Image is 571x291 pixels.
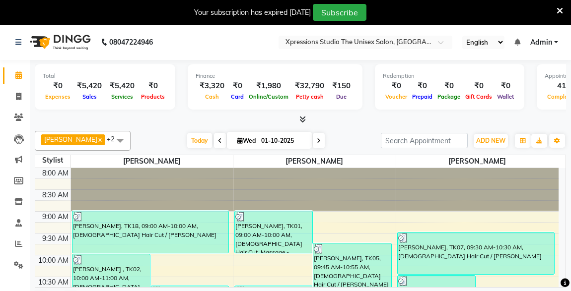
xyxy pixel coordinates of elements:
span: Gift Cards [463,93,495,100]
div: Your subscription has expired [DATE] [194,7,311,18]
span: Wed [235,137,258,144]
div: ₹0 [139,80,167,92]
div: Finance [196,72,355,80]
div: 9:00 AM [40,212,71,222]
input: Search Appointment [381,133,468,148]
div: ₹0 [43,80,73,92]
div: [PERSON_NAME], TK18, 09:00 AM-10:00 AM, [DEMOGRAPHIC_DATA] Hair Cut / [PERSON_NAME] [72,211,229,253]
input: 2025-10-01 [258,133,308,148]
span: +2 [107,135,122,143]
span: ADD NEW [476,137,505,144]
span: Cash [203,93,221,100]
span: Petty cash [293,93,326,100]
div: Stylist [35,155,71,166]
div: Redemption [383,72,516,80]
span: Prepaid [410,93,435,100]
div: ₹5,420 [106,80,139,92]
div: ₹150 [328,80,355,92]
span: Package [435,93,463,100]
div: 9:30 AM [40,233,71,244]
div: ₹0 [435,80,463,92]
span: Due [334,93,349,100]
span: Online/Custom [246,93,291,100]
button: ADD NEW [474,134,508,148]
div: Total [43,72,167,80]
div: ₹0 [228,80,246,92]
div: [PERSON_NAME], TK01, 09:00 AM-10:00 AM, [DEMOGRAPHIC_DATA] Hair Cut ,Massage - Charcole Massage [235,211,312,253]
div: ₹32,790 [291,80,328,92]
span: [PERSON_NAME] [396,155,559,168]
div: ₹0 [383,80,410,92]
span: Products [139,93,167,100]
div: 10:00 AM [36,255,71,266]
span: Admin [530,37,552,48]
div: ₹0 [495,80,516,92]
b: 08047224946 [109,28,153,56]
a: x [97,135,102,143]
div: ₹5,420 [73,80,106,92]
span: Services [109,93,136,100]
button: Subscribe [313,4,366,21]
div: 8:00 AM [40,168,71,178]
span: Wallet [495,93,516,100]
div: [PERSON_NAME], TK07, 09:30 AM-10:30 AM, [DEMOGRAPHIC_DATA] Hair Cut / [PERSON_NAME] [398,233,554,274]
span: [PERSON_NAME] [44,135,97,143]
div: ₹0 [410,80,435,92]
span: Expenses [43,93,73,100]
div: 10:30 AM [36,277,71,288]
div: ₹1,980 [246,80,291,92]
span: [PERSON_NAME] [233,155,396,168]
img: logo [25,28,93,56]
span: [PERSON_NAME] [71,155,233,168]
span: Sales [80,93,99,100]
span: Today [187,133,212,148]
div: ₹3,320 [196,80,228,92]
span: Card [228,93,246,100]
span: Voucher [383,93,410,100]
div: 8:30 AM [40,190,71,200]
div: ₹0 [463,80,495,92]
